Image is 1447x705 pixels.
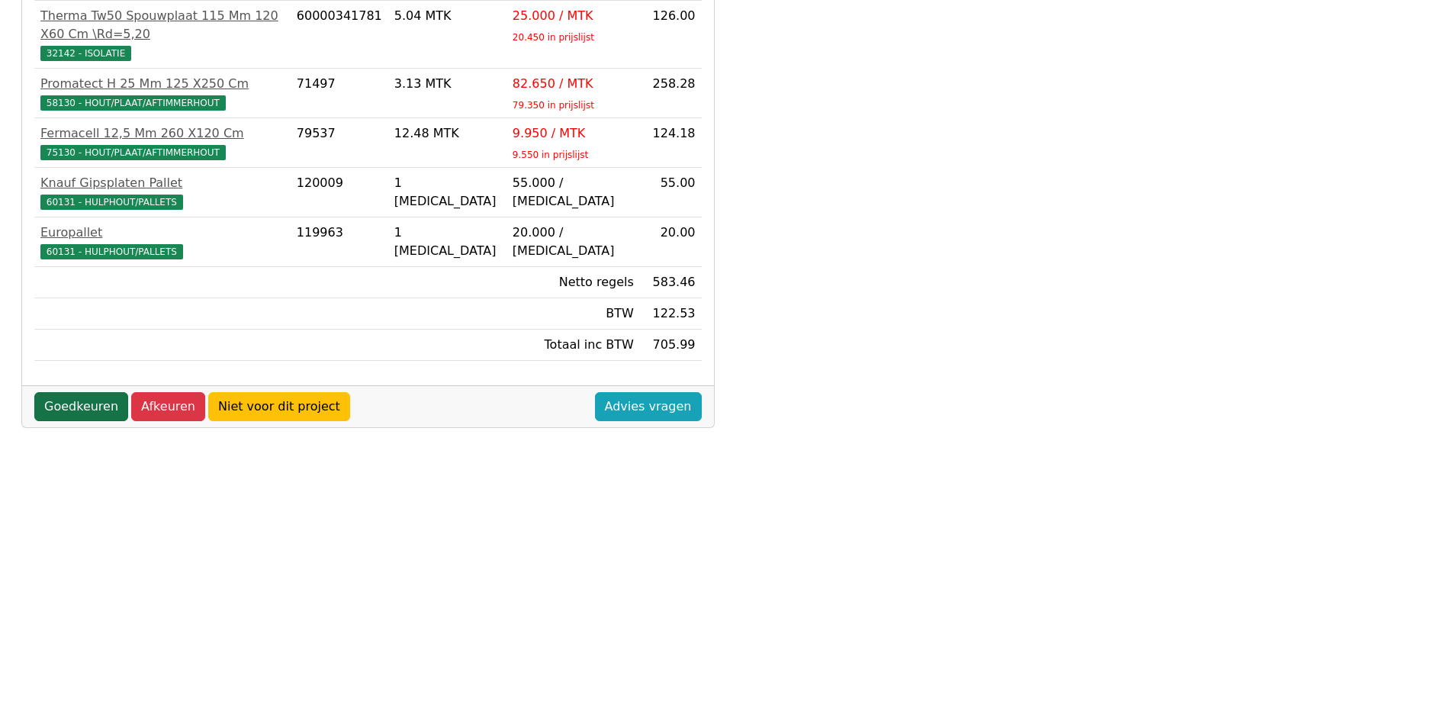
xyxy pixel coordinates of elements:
span: 60131 - HULPHOUT/PALLETS [40,195,183,210]
td: 60000341781 [291,1,388,69]
div: Europallet [40,224,285,242]
td: 583.46 [640,267,702,298]
td: 20.00 [640,217,702,267]
a: Fermacell 12,5 Mm 260 X120 Cm75130 - HOUT/PLAAT/AFTIMMERHOUT [40,124,285,161]
a: Advies vragen [595,392,702,421]
div: 12.48 MTK [394,124,500,143]
sub: 79.350 in prijslijst [513,100,594,111]
div: 25.000 / MTK [513,7,634,25]
a: Goedkeuren [34,392,128,421]
div: 20.000 / [MEDICAL_DATA] [513,224,634,260]
a: Knauf Gipsplaten Pallet60131 - HULPHOUT/PALLETS [40,174,285,211]
sub: 20.450 in prijslijst [513,32,594,43]
td: 124.18 [640,118,702,168]
a: Promatect H 25 Mm 125 X250 Cm58130 - HOUT/PLAAT/AFTIMMERHOUT [40,75,285,111]
div: 82.650 / MTK [513,75,634,93]
div: 1 [MEDICAL_DATA] [394,174,500,211]
span: 60131 - HULPHOUT/PALLETS [40,244,183,259]
div: Knauf Gipsplaten Pallet [40,174,285,192]
td: 126.00 [640,1,702,69]
td: 120009 [291,168,388,217]
td: 55.00 [640,168,702,217]
a: Europallet60131 - HULPHOUT/PALLETS [40,224,285,260]
div: 1 [MEDICAL_DATA] [394,224,500,260]
td: 119963 [291,217,388,267]
a: Therma Tw50 Spouwplaat 115 Mm 120 X60 Cm \Rd=5,2032142 - ISOLATIE [40,7,285,62]
td: 258.28 [640,69,702,118]
div: 9.950 / MTK [513,124,634,143]
div: Promatect H 25 Mm 125 X250 Cm [40,75,285,93]
sub: 9.550 in prijslijst [513,150,588,160]
span: 58130 - HOUT/PLAAT/AFTIMMERHOUT [40,95,226,111]
a: Niet voor dit project [208,392,350,421]
div: Fermacell 12,5 Mm 260 X120 Cm [40,124,285,143]
span: 32142 - ISOLATIE [40,46,131,61]
td: Netto regels [506,267,640,298]
td: 79537 [291,118,388,168]
div: 55.000 / [MEDICAL_DATA] [513,174,634,211]
a: Afkeuren [131,392,205,421]
span: 75130 - HOUT/PLAAT/AFTIMMERHOUT [40,145,226,160]
td: 705.99 [640,330,702,361]
td: 122.53 [640,298,702,330]
td: Totaal inc BTW [506,330,640,361]
div: 5.04 MTK [394,7,500,25]
td: BTW [506,298,640,330]
div: 3.13 MTK [394,75,500,93]
td: 71497 [291,69,388,118]
div: Therma Tw50 Spouwplaat 115 Mm 120 X60 Cm \Rd=5,20 [40,7,285,43]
